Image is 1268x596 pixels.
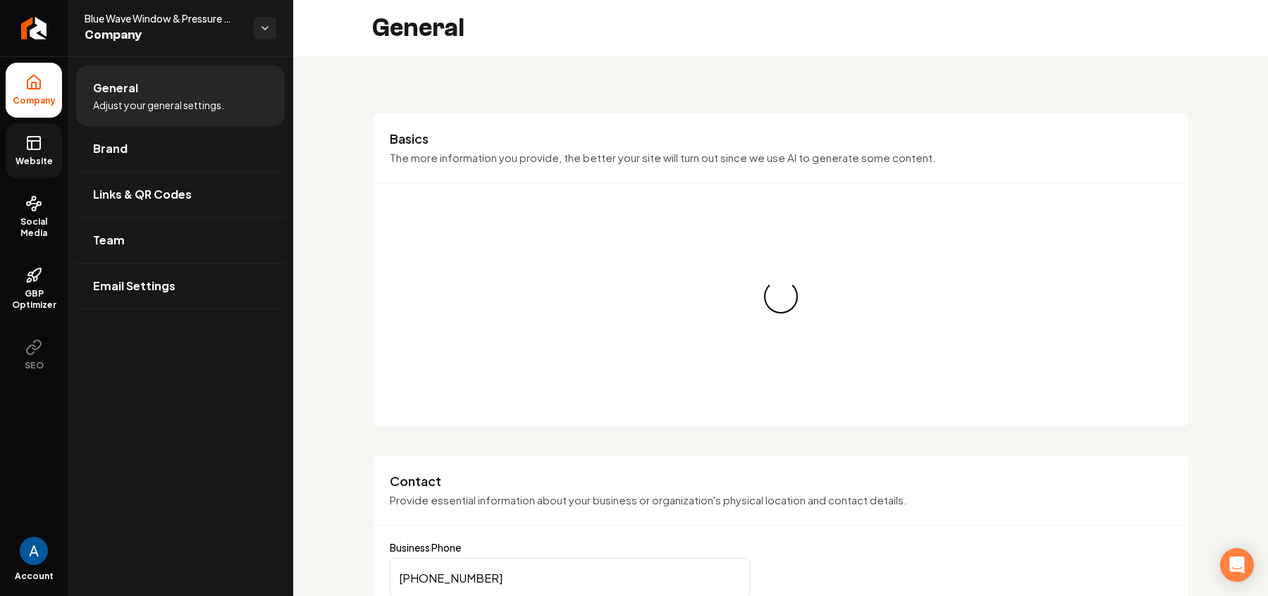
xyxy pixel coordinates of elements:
[372,14,464,42] h2: General
[6,184,62,250] a: Social Media
[20,537,48,565] button: Open user button
[390,130,1171,147] h3: Basics
[10,156,59,167] span: Website
[7,95,61,106] span: Company
[76,263,285,309] a: Email Settings
[390,492,1171,509] p: Provide essential information about your business or organization's physical location and contact...
[85,25,242,45] span: Company
[6,216,62,239] span: Social Media
[15,571,54,582] span: Account
[93,98,224,112] span: Adjust your general settings.
[93,140,128,157] span: Brand
[21,17,47,39] img: Rebolt Logo
[93,186,192,203] span: Links & QR Codes
[390,542,1171,552] label: Business Phone
[76,126,285,171] a: Brand
[6,328,62,383] button: SEO
[6,256,62,322] a: GBP Optimizer
[93,232,125,249] span: Team
[76,172,285,217] a: Links & QR Codes
[93,278,176,294] span: Email Settings
[1220,548,1254,582] div: Open Intercom Messenger
[93,80,138,97] span: General
[20,537,48,565] img: Andrew Magana
[390,473,1171,490] h3: Contact
[758,274,803,318] div: Loading
[390,150,1171,166] p: The more information you provide, the better your site will turn out since we use AI to generate ...
[76,218,285,263] a: Team
[6,123,62,178] a: Website
[6,288,62,311] span: GBP Optimizer
[19,360,49,371] span: SEO
[85,11,242,25] span: Blue Wave Window & Pressure Washing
